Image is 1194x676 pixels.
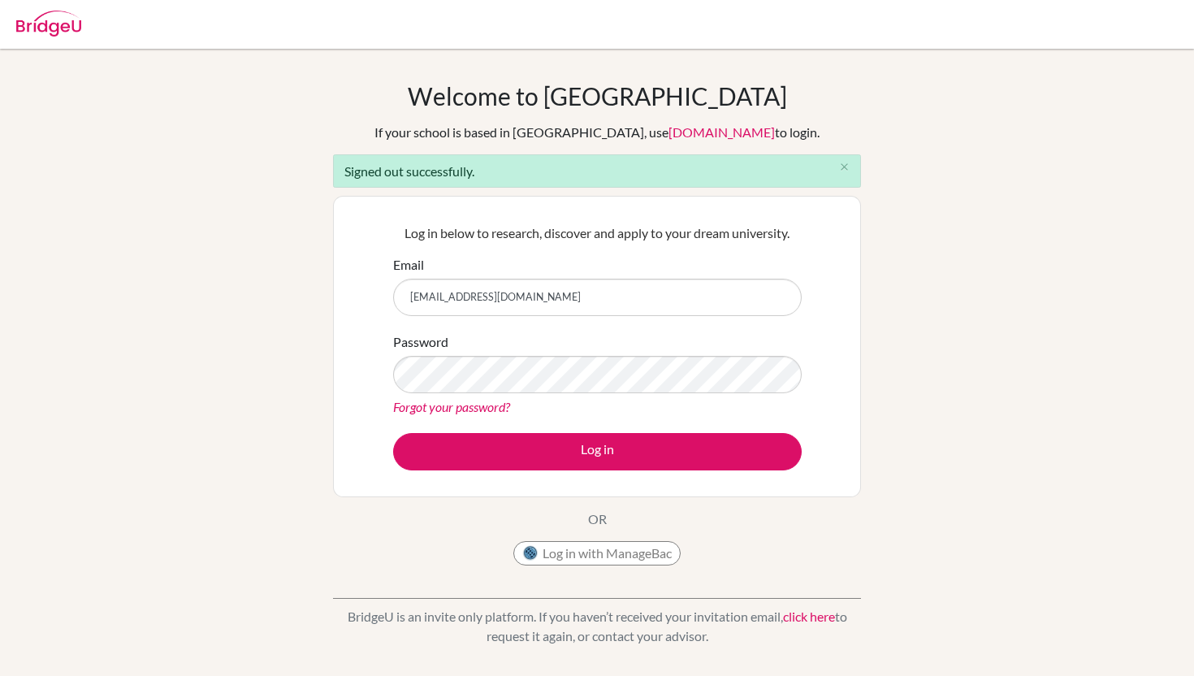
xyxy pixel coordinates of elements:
a: Forgot your password? [393,399,510,414]
button: Log in [393,433,802,470]
button: Log in with ManageBac [513,541,681,565]
a: click here [783,609,835,624]
button: Close [828,155,860,180]
label: Email [393,255,424,275]
p: BridgeU is an invite only platform. If you haven’t received your invitation email, to request it ... [333,607,861,646]
div: Signed out successfully. [333,154,861,188]
i: close [838,161,850,173]
p: Log in below to research, discover and apply to your dream university. [393,223,802,243]
a: [DOMAIN_NAME] [668,124,775,140]
label: Password [393,332,448,352]
img: Bridge-U [16,11,81,37]
p: OR [588,509,607,529]
h1: Welcome to [GEOGRAPHIC_DATA] [408,81,787,110]
div: If your school is based in [GEOGRAPHIC_DATA], use to login. [374,123,820,142]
